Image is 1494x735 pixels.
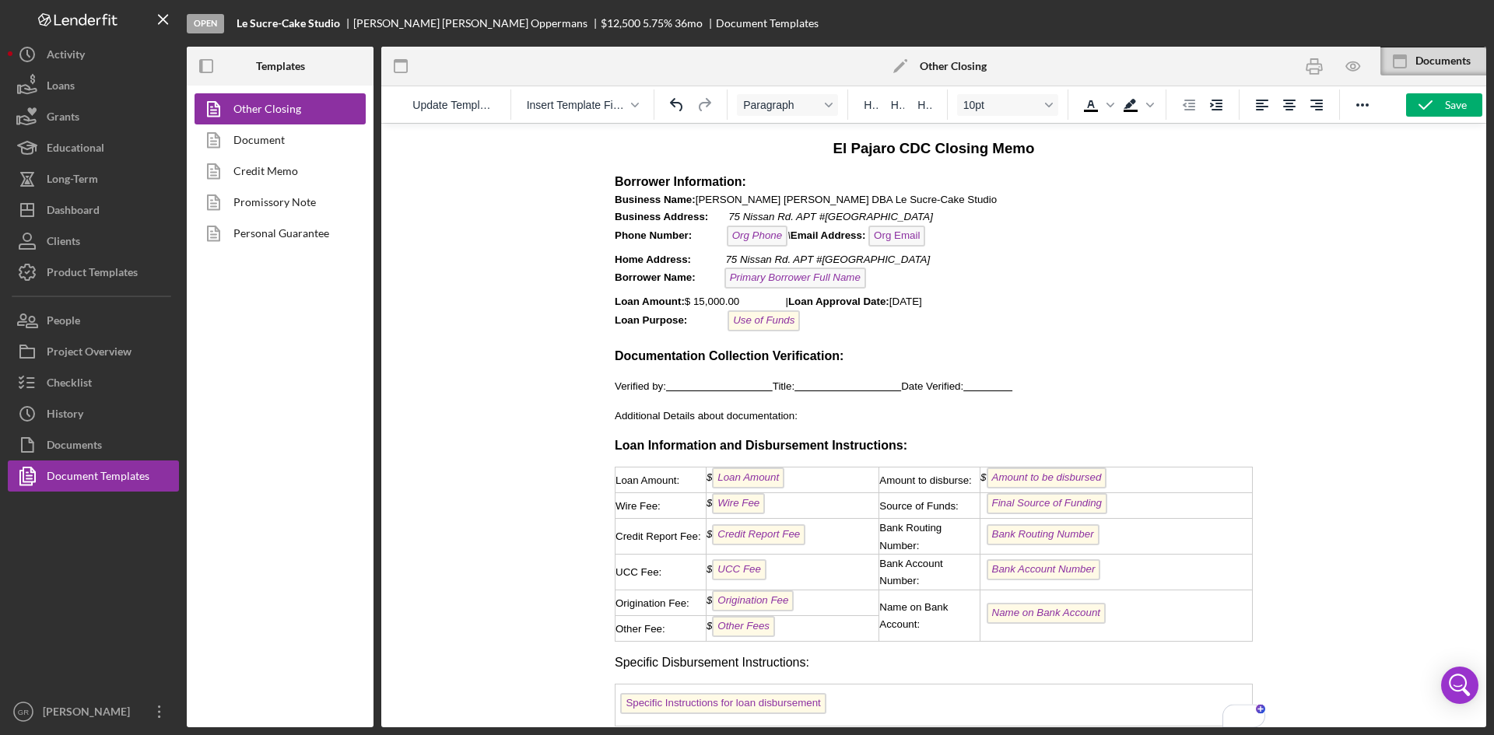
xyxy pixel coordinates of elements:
[12,51,144,65] strong: Borrower Information:
[8,194,179,226] a: Dashboard
[277,398,339,427] span: Bank Routing Number:
[277,351,370,362] span: Amount to disburse:
[104,404,203,416] span: $
[195,124,358,156] a: Document
[12,172,82,184] strong: Loan Amount:
[123,130,328,142] em: 75 Nissan Rd. APT #[GEOGRAPHIC_DATA]
[1276,94,1303,116] button: Align center
[8,460,179,492] a: Document Templates
[1441,667,1478,704] div: Open Intercom Messenger
[13,499,63,511] span: Other Fee:
[13,376,58,388] span: Wire Fee:
[110,369,163,390] span: Wire Fee
[521,94,645,116] button: Insert Template Field
[110,467,191,488] span: Origination Fee
[110,344,182,365] span: Loan Amount
[186,172,287,184] strong: Loan Approval Date:
[378,348,504,359] span: $
[8,367,179,398] button: Checklist
[13,407,99,418] span: Credit Report Fee:
[12,15,651,35] h3: El Pajaro CDC Closing Memo
[8,226,179,257] a: Clients
[1176,94,1202,116] button: Decrease indent
[8,132,179,163] a: Educational
[122,144,264,165] span: Primary Borrower Full Name
[12,106,89,117] strong: Phone Number:
[8,70,179,101] button: Loans
[353,17,601,30] div: [PERSON_NAME] [PERSON_NAME] Oppermans
[1349,94,1376,116] button: Reveal or hide additional toolbar items
[1445,93,1467,117] div: Save
[187,14,224,33] div: Open
[47,367,92,402] div: Checklist
[12,191,85,202] strong: Loan Purpose:
[1078,94,1117,116] div: Text color Black
[8,39,179,70] button: Activity
[384,479,504,500] span: Name on Bank Account
[527,99,626,111] span: Insert Template Field
[664,94,690,116] button: Undo
[12,315,305,328] strong: Loan Information and Disbursement Instructions:
[8,163,179,194] button: Long-Term
[104,373,163,385] span: $
[47,257,138,292] div: Product Templates
[12,130,89,142] strong: Home Address:
[8,101,179,132] button: Grants
[8,429,179,460] button: Documents
[277,376,356,388] span: Source of Funds:
[12,87,106,99] strong: Business Address:
[124,102,185,123] span: Org Phone
[8,305,179,336] a: People
[13,351,77,362] span: Loan Amount:
[47,429,102,464] div: Documents
[195,93,358,124] a: Other Closing
[1117,94,1156,116] div: Background color Black
[857,94,884,116] button: Heading 1
[691,94,717,116] button: Redo
[110,492,173,513] span: Other Fees
[12,286,195,298] span: Additional Details about documentation:
[963,99,1040,111] span: 10pt
[384,401,497,422] span: Bank Routing Number
[743,99,819,111] span: Paragraph
[104,348,182,359] span: $
[8,257,179,288] a: Product Templates
[47,194,100,229] div: Dashboard
[47,163,98,198] div: Long-Term
[716,17,819,30] div: Document Templates
[412,99,494,111] span: Update Template
[957,94,1058,116] button: Font size 10pt
[406,94,500,116] button: Reset the template to the current product template value
[675,17,703,30] div: 36 mo
[47,132,104,167] div: Educational
[195,156,358,187] a: Credit Memo
[39,696,140,731] div: [PERSON_NAME]
[384,344,505,365] span: Amount to be disbursed
[47,305,80,340] div: People
[266,102,323,123] span: Org Email
[47,70,75,105] div: Loans
[920,60,987,72] b: Other Closing
[911,94,938,116] button: Heading 3
[277,478,345,506] span: Name on Bank Account:
[1415,54,1486,67] div: Documents
[13,474,87,485] span: Origination Fee:
[8,398,179,429] a: History
[885,94,911,116] button: Heading 2
[643,17,672,30] div: 5.75 %
[1203,94,1229,116] button: Increase indent
[12,70,395,82] span: [PERSON_NAME] [PERSON_NAME] DBA Le Sucre-Cake Studio
[1249,94,1275,116] button: Align left
[237,17,340,30] b: Le Sucre-Cake Studio
[104,439,164,451] span: $
[917,99,931,111] span: H3
[12,257,410,268] span: Verified by: Title: Date Verified:
[256,60,305,72] b: Templates
[47,336,132,371] div: Project Overview
[602,124,1265,727] iframe: Rich Text Area
[891,99,905,111] span: H2
[1303,94,1330,116] button: Align right
[195,187,358,218] a: Promissory Note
